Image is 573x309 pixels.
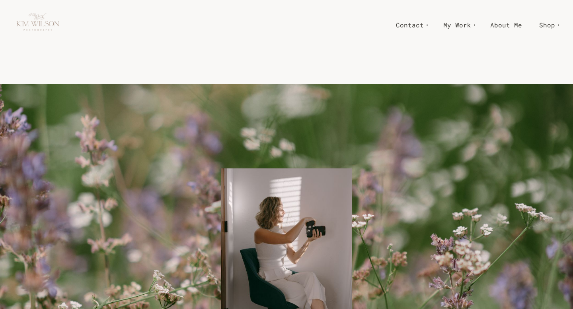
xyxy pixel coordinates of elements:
a: Contact [388,18,435,32]
a: About Me [481,18,530,32]
span: My Work [443,19,471,31]
img: Kim Wilson Photography [16,3,60,47]
a: My Work [435,18,481,32]
a: Shop [530,18,565,32]
span: Contact [396,19,424,31]
span: Shop [539,19,555,31]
